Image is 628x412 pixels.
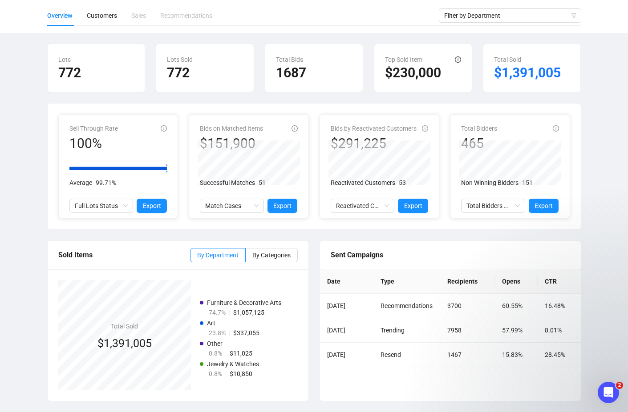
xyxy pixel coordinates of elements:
div: Sales [131,11,146,20]
span: Reactivated Customers Activity [336,199,389,212]
button: Upload attachment [42,291,49,298]
h4: Total Sold [97,321,152,331]
span: info-circle [161,125,167,132]
button: Send a message… [153,288,167,302]
td: 3700 [440,294,495,318]
td: [DATE] [320,318,373,343]
button: Export [137,199,167,213]
span: Export [535,201,553,211]
h2: 1687 [276,64,352,81]
span: Lots Sold [167,56,193,63]
span: Total Bids [276,56,303,63]
span: 2 [616,382,623,389]
div: Close [156,4,172,20]
span: $11,025 [230,350,252,357]
span: Total Bidders Activity [466,199,520,212]
span: 99.71% [96,179,116,186]
span: $1,057,125 [233,309,264,316]
div: We are working on the necessary adjustments to include and reflect this group in the report. In t... [14,228,139,280]
td: 15.83% [495,343,538,367]
div: Overview [47,11,73,20]
span: info-circle [422,125,428,132]
span: 23.8% [209,329,226,336]
th: Type [373,269,440,294]
td: Recommendations [373,294,440,318]
div: I’m following up on the question you raised to our team earlier this week regarding the data disc... [14,66,139,101]
span: Match Cases [205,199,259,212]
div: $291,225 [331,135,417,152]
div: After conducting an investigation, we identified the reason for the missing winners in the custom... [14,105,139,166]
span: $10,850 [230,370,252,377]
span: Art [207,320,215,327]
td: 60.55% [495,294,538,318]
div: Customers [87,11,117,20]
div: Artbrain says… [7,28,171,48]
button: go back [6,4,23,20]
span: Non Winning Bidders [461,179,519,186]
div: $1,391,005 [97,335,152,352]
span: Top Sold Item [385,56,422,63]
span: Furniture & Decorative Arts [207,299,281,306]
span: Bids on Matched Items [200,125,263,132]
span: Other [207,340,223,347]
span: Total Bidders [461,125,497,132]
td: Resend [373,343,440,367]
span: Average [69,179,92,186]
span: 0.8% [209,350,222,357]
span: Export [143,201,161,211]
h2: 772 [167,64,243,81]
span: $337,055 [233,329,259,336]
div: This means, specifically, these 15 customers had bid more than [DATE], did not bid in the last 12... [14,171,139,223]
span: By Categories [252,252,291,259]
div: Dear [PERSON_NAME],I’m following up on the question you raised to our team earlier this week rega... [7,48,146,337]
div: I’m sharing it here again [14,33,91,42]
div: I’m sharing it here again [7,28,98,47]
span: info-circle [553,125,559,132]
span: 74.7% [209,309,226,316]
p: Active 2h ago [43,11,83,20]
td: 16.48% [538,294,580,318]
span: Export [273,201,292,211]
div: Artbrain says… [7,48,171,357]
td: 7958 [440,318,495,343]
span: info-circle [292,125,298,132]
button: Gif picker [28,291,35,298]
h1: Artbrain [43,4,73,11]
iframe: Intercom live chat [598,382,619,403]
span: Jewelry & Watches [207,360,259,368]
div: Dear [PERSON_NAME], [14,53,139,62]
td: 1467 [440,343,495,367]
td: Trending [373,318,440,343]
span: 51 [259,179,266,186]
button: Home [139,4,156,20]
div: 465 [461,135,497,152]
div: Sent Campaigns [331,249,570,260]
th: Date [320,269,373,294]
span: 0.8% [209,370,222,377]
h2: 772 [58,64,134,81]
div: 100% [69,135,118,152]
img: Profile image for Artbrain [25,5,40,19]
td: [DATE] [320,294,373,318]
span: Total Sold [494,56,521,63]
th: Opens [495,269,538,294]
td: [DATE] [320,343,373,367]
div: $151,900 [200,135,263,152]
button: Export [398,199,428,213]
span: Successful Matches [200,179,255,186]
span: 53 [399,179,406,186]
span: Bids by Reactivated Customers [331,125,417,132]
span: By Department [197,252,239,259]
span: 151 [522,179,533,186]
span: Full Lots Status [75,199,128,212]
span: info-circle [455,56,461,63]
th: Recipients [440,269,495,294]
h2: $230,000 [385,64,461,81]
td: 8.01% [538,318,580,343]
button: Export [529,199,559,213]
td: 28.45% [538,343,580,367]
span: Sell Through Rate [69,125,118,132]
td: 57.99% [495,318,538,343]
th: CTR [538,269,580,294]
span: Filter by Department [444,9,576,22]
